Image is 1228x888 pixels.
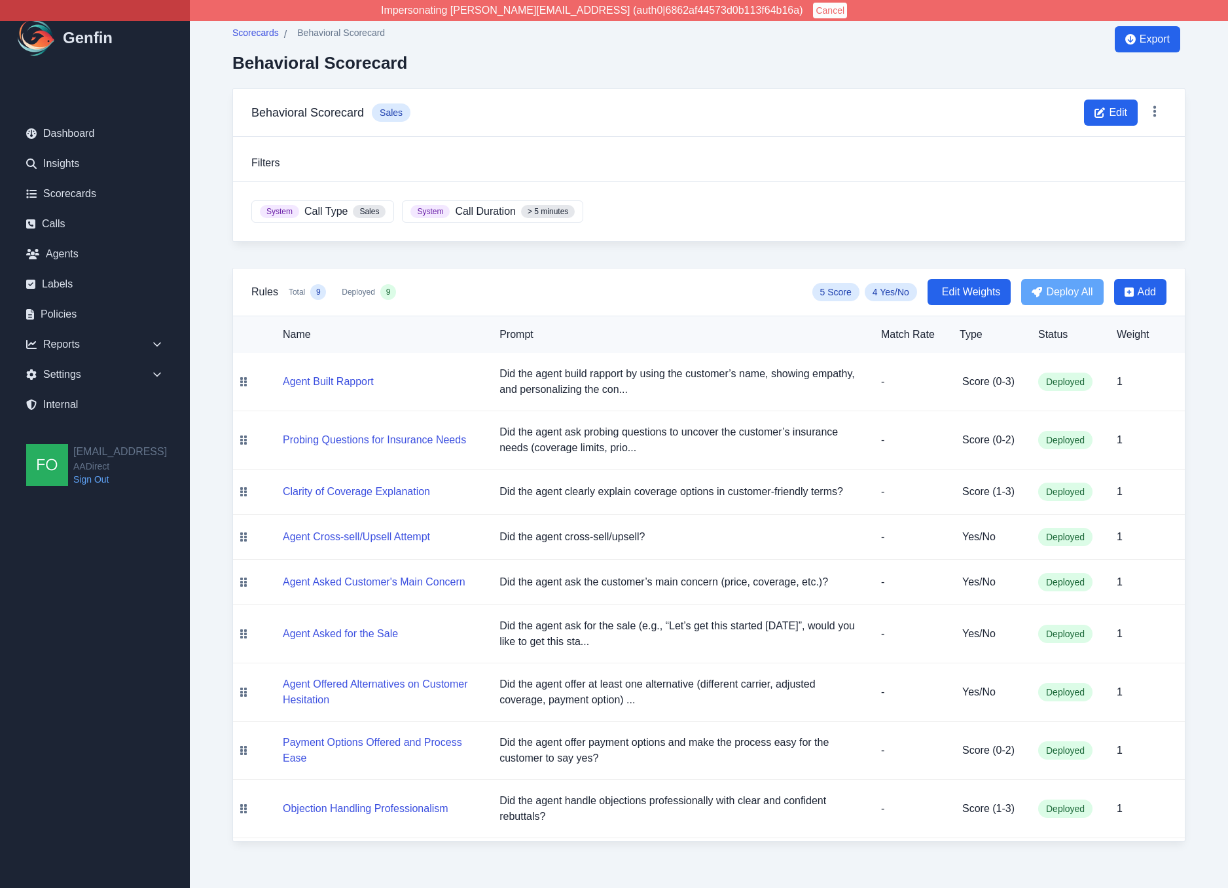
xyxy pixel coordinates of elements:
th: Weight [1106,316,1185,353]
p: - [881,801,939,817]
div: Settings [16,361,174,388]
a: Calls [16,211,174,237]
p: - [881,574,939,590]
th: Type [949,316,1028,353]
th: Match Rate [871,316,949,353]
span: Deployed [1038,800,1093,818]
h3: Behavioral Scorecard [251,103,364,122]
span: 1 [1117,576,1123,587]
p: - [881,626,939,642]
span: 1 [1117,486,1123,497]
span: Call Type [304,204,348,219]
button: Probing Questions for Insurance Needs [283,432,466,448]
a: Objection Handling Professionalism [283,803,448,814]
a: Agent Built Rapport [283,376,374,387]
a: Scorecards [16,181,174,207]
a: Insights [16,151,174,177]
button: Agent Built Rapport [283,374,374,390]
span: Deployed [1038,683,1093,701]
span: Scorecards [232,26,279,39]
h5: Score [962,801,1017,817]
p: - [881,374,939,390]
a: Labels [16,271,174,297]
span: / [284,27,287,43]
p: - [881,684,939,700]
th: Status [1028,316,1106,353]
span: ( 0 - 3 ) [990,376,1015,387]
span: Behavioral Scorecard [297,26,385,39]
img: founders@genfin.ai [26,444,68,486]
span: Deployed [1038,625,1093,643]
h5: Yes/No [962,626,1017,642]
span: Add [1138,284,1156,300]
span: Sales [353,205,386,218]
span: Deployed [1038,483,1093,501]
h5: Score [962,484,1017,500]
p: Did the agent ask for the sale (e.g., “Let’s get this started [DATE]”, would you like to get this... [499,618,860,650]
span: System [410,205,450,218]
p: - [881,432,939,448]
div: Reports [16,331,174,358]
span: System [260,205,299,218]
a: Agent Cross-sell/Upsell Attempt [283,531,430,542]
button: Cancel [813,3,847,18]
span: Deployed [1038,573,1093,591]
p: - [881,484,939,500]
span: 1 [1117,745,1123,756]
button: Clarity of Coverage Explanation [283,484,430,500]
h5: Score [962,743,1017,758]
a: Sign Out [73,473,167,486]
h1: Genfin [63,28,113,48]
p: Did the agent cross-sell/upsell? [499,529,860,545]
a: Internal [16,392,174,418]
a: Agent Offered Alternatives on Customer Hesitation [283,694,479,705]
button: Agent Offered Alternatives on Customer Hesitation [283,676,479,708]
a: Dashboard [16,120,174,147]
h3: Rules [251,284,278,300]
h2: Behavioral Scorecard [232,53,407,73]
span: Deployed [1038,431,1093,449]
button: Edit Weights [928,279,1011,305]
a: Scorecards [232,26,279,43]
a: Payment Options Offered and Process Ease [283,752,479,764]
button: Agent Cross-sell/Upsell Attempt [283,529,430,545]
span: > 5 minutes [521,205,575,218]
span: Deploy All [1046,284,1093,300]
button: Payment Options Offered and Process Ease [283,735,479,766]
span: ( 1 - 3 ) [990,486,1015,497]
h5: Yes/No [962,684,1017,700]
p: Did the agent ask probing questions to uncover the customer’s insurance needs (coverage limits, p... [499,424,860,456]
span: Sales [372,103,410,122]
span: AADirect [73,460,167,473]
span: Edit [1109,105,1127,120]
a: Clarity of Coverage Explanation [283,486,430,497]
span: 1 [1117,434,1123,445]
h5: Score [962,374,1017,390]
span: 1 [1117,686,1123,697]
span: 5 Score [812,283,859,301]
th: Name [254,316,489,353]
th: Prompt [489,316,871,353]
h5: Score [962,432,1017,448]
span: ( 0 - 2 ) [990,434,1015,445]
p: Did the agent build rapport by using the customer’s name, showing empathy, and personalizing the ... [499,366,860,398]
button: Add [1114,279,1166,305]
button: Deploy All [1021,279,1103,305]
span: Total [289,287,305,297]
a: Agents [16,241,174,267]
a: Policies [16,301,174,327]
a: Probing Questions for Insurance Needs [283,434,466,445]
button: Edit [1084,100,1138,126]
span: 9 [316,287,321,297]
span: Call Duration [455,204,515,219]
h5: Yes/No [962,574,1017,590]
button: Agent Asked for the Sale [283,626,398,642]
span: Edit Weights [942,284,1001,300]
p: - [881,529,939,545]
button: Objection Handling Professionalism [283,801,448,817]
h3: Filters [251,155,1166,171]
a: Agent Asked Customer's Main Concern [283,576,465,587]
span: Deployed [1038,528,1093,546]
button: Export [1115,26,1180,52]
